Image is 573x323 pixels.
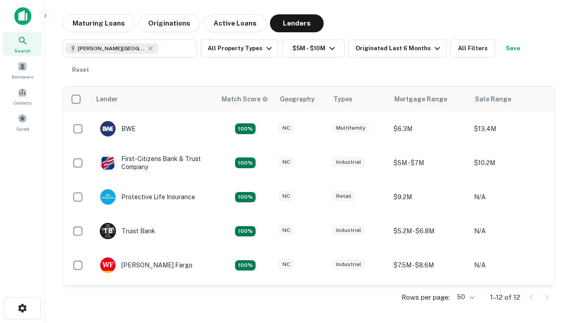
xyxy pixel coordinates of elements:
[279,259,294,270] div: NC
[14,47,30,54] span: Search
[279,191,294,201] div: NC
[3,32,42,56] a: Search
[333,225,365,236] div: Industrial
[333,157,365,167] div: Industrial
[100,189,195,205] div: Protective Life Insurance
[450,39,495,57] button: All Filters
[100,121,115,136] img: picture
[78,44,145,52] span: [PERSON_NAME][GEOGRAPHIC_DATA], [GEOGRAPHIC_DATA]
[470,282,550,316] td: N/A
[470,180,550,214] td: N/A
[91,87,216,112] th: Lender
[235,192,256,203] div: Matching Properties: 2, hasApolloMatch: undefined
[470,248,550,282] td: N/A
[355,43,443,54] div: Originated Last 6 Months
[394,94,447,105] div: Mortgage Range
[389,87,470,112] th: Mortgage Range
[103,227,112,236] p: T B
[13,99,31,106] span: Contacts
[470,87,550,112] th: Sale Range
[333,259,365,270] div: Industrial
[280,94,315,105] div: Geography
[389,248,470,282] td: $7.5M - $8.6M
[453,291,476,304] div: 50
[282,39,345,57] button: $5M - $10M
[475,94,511,105] div: Sale Range
[14,7,31,25] img: capitalize-icon.png
[528,251,573,294] iframe: Chat Widget
[389,112,470,146] td: $6.3M
[334,94,352,105] div: Types
[389,214,470,248] td: $5.2M - $6.8M
[63,14,135,32] button: Maturing Loans
[100,258,115,273] img: picture
[235,226,256,237] div: Matching Properties: 3, hasApolloMatch: undefined
[279,157,294,167] div: NC
[235,123,256,134] div: Matching Properties: 2, hasApolloMatch: undefined
[66,61,95,79] button: Reset
[235,157,256,168] div: Matching Properties: 2, hasApolloMatch: undefined
[100,155,115,170] img: picture
[490,292,520,303] p: 1–12 of 12
[348,39,447,57] button: Originated Last 6 Months
[138,14,200,32] button: Originations
[235,260,256,271] div: Matching Properties: 2, hasApolloMatch: undefined
[222,94,266,104] h6: Match Score
[3,110,42,134] a: Saved
[470,112,550,146] td: $13.4M
[100,155,207,171] div: First-citizens Bank & Trust Company
[12,73,33,80] span: Borrowers
[270,14,324,32] button: Lenders
[333,191,355,201] div: Retail
[328,87,389,112] th: Types
[470,146,550,180] td: $10.2M
[16,125,29,132] span: Saved
[100,189,115,205] img: picture
[389,282,470,316] td: $8.8M
[3,58,42,82] a: Borrowers
[100,257,192,273] div: [PERSON_NAME] Fargo
[204,14,266,32] button: Active Loans
[333,123,369,133] div: Multifamily
[96,94,118,105] div: Lender
[100,121,136,137] div: BWE
[279,225,294,236] div: NC
[201,39,278,57] button: All Property Types
[389,180,470,214] td: $9.2M
[222,94,268,104] div: Capitalize uses an advanced AI algorithm to match your search with the best lender. The match sco...
[3,84,42,108] a: Contacts
[274,87,328,112] th: Geography
[216,87,274,112] th: Capitalize uses an advanced AI algorithm to match your search with the best lender. The match sco...
[499,39,527,57] button: Save your search to get updates of matches that match your search criteria.
[100,223,155,239] div: Truist Bank
[402,292,450,303] p: Rows per page:
[279,123,294,133] div: NC
[389,146,470,180] td: $5M - $7M
[470,214,550,248] td: N/A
